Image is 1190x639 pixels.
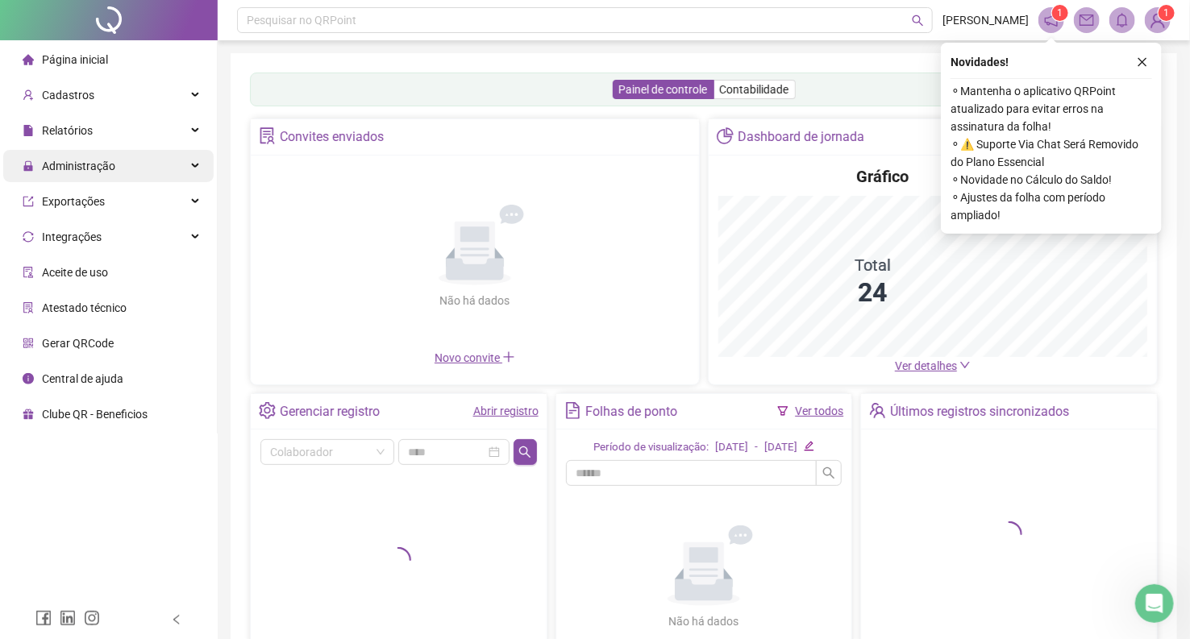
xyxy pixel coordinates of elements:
[42,124,93,137] span: Relatórios
[280,123,384,151] div: Convites enviados
[42,53,108,66] span: Página inicial
[942,11,1029,29] span: [PERSON_NAME]
[1146,8,1170,32] img: 21729
[42,89,94,102] span: Cadastros
[23,267,34,278] span: audit
[1115,13,1130,27] span: bell
[1164,7,1170,19] span: 1
[23,160,34,172] span: lock
[717,127,734,144] span: pie-chart
[35,610,52,626] span: facebook
[259,402,276,419] span: setting
[23,302,34,313] span: solution
[23,338,34,349] span: qrcode
[23,89,34,101] span: user-add
[401,292,549,309] div: Não há dados
[84,610,100,626] span: instagram
[951,82,1152,135] span: ⚬ Mantenha o aplicativo QRPoint atualizado para evitar erros na assinatura da folha!
[720,83,789,96] span: Contabilidade
[502,351,515,363] span: plus
[42,372,123,385] span: Central de ajuda
[42,230,102,243] span: Integrações
[23,125,34,136] span: file
[585,398,677,425] div: Folhas de ponto
[951,189,1152,224] span: ⚬ Ajustes da folha com período ampliado!
[1080,13,1094,27] span: mail
[997,521,1022,547] span: loading
[42,195,105,208] span: Exportações
[385,547,411,573] span: loading
[23,196,34,207] span: export
[715,439,748,456] div: [DATE]
[764,439,797,456] div: [DATE]
[259,127,276,144] span: solution
[564,402,581,419] span: file-text
[23,409,34,420] span: gift
[42,301,127,314] span: Atestado técnico
[891,398,1070,425] div: Últimos registros sincronizados
[912,15,924,27] span: search
[1058,7,1063,19] span: 1
[42,266,108,279] span: Aceite de uso
[951,171,1152,189] span: ⚬ Novidade no Cálculo do Saldo!
[895,359,957,372] span: Ver detalhes
[42,337,114,350] span: Gerar QRCode
[518,446,531,459] span: search
[951,53,1009,71] span: Novidades !
[1044,13,1059,27] span: notification
[593,439,709,456] div: Período de visualização:
[857,165,909,188] h4: Gráfico
[869,402,886,419] span: team
[435,351,515,364] span: Novo convite
[1135,584,1174,623] iframe: Intercom live chat
[171,614,182,625] span: left
[42,408,148,421] span: Clube QR - Beneficios
[738,123,864,151] div: Dashboard de jornada
[630,612,778,630] div: Não há dados
[280,398,380,425] div: Gerenciar registro
[1159,5,1175,21] sup: Atualize o seu contato no menu Meus Dados
[777,405,788,417] span: filter
[895,359,971,372] a: Ver detalhes down
[23,231,34,243] span: sync
[951,135,1152,171] span: ⚬ ⚠️ Suporte Via Chat Será Removido do Plano Essencial
[795,405,843,417] a: Ver todos
[619,83,708,96] span: Painel de controle
[42,160,115,172] span: Administração
[473,405,539,417] a: Abrir registro
[23,54,34,65] span: home
[755,439,758,456] div: -
[23,373,34,384] span: info-circle
[822,467,835,479] span: search
[804,441,814,451] span: edit
[1052,5,1068,21] sup: 1
[959,359,971,371] span: down
[60,610,76,626] span: linkedin
[1137,56,1148,68] span: close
